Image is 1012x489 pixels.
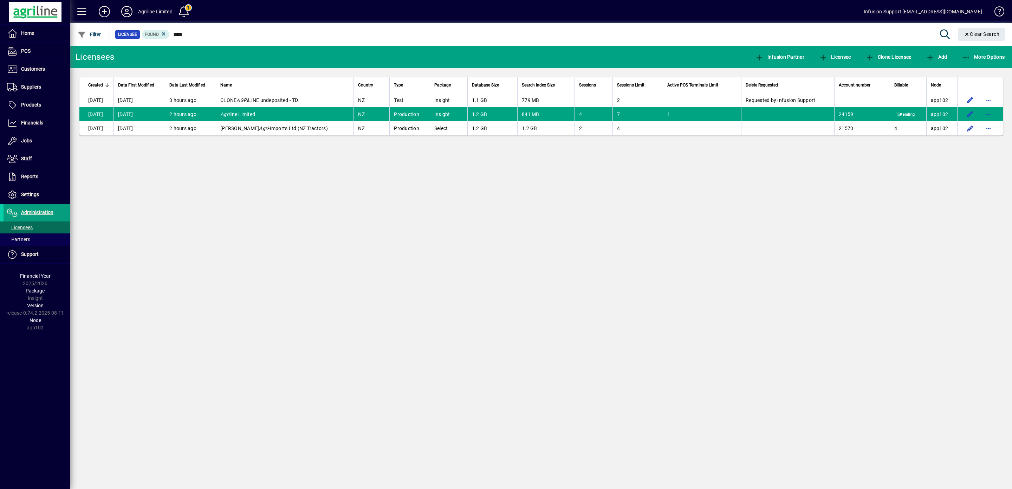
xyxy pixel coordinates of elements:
span: Package [434,81,451,89]
button: Filter [76,28,103,41]
span: CLONE LINE undeposited - TD [220,97,298,103]
td: 2 [612,93,663,107]
em: AGRI [236,97,248,103]
div: Data Last Modified [169,81,212,89]
span: Licensees [7,225,33,230]
span: Products [21,102,41,108]
button: Licensee [817,51,853,63]
a: Licensees [4,221,70,233]
span: Delete Requested [746,81,778,89]
div: Node [931,81,953,89]
td: 3 hours ago [165,93,216,107]
button: Add [924,51,949,63]
td: NZ [353,121,389,135]
span: POS [21,48,31,54]
a: Reports [4,168,70,186]
td: 21573 [834,121,890,135]
button: Clear [958,28,1005,41]
div: Agriline Limited [138,6,173,17]
span: Settings [21,192,39,197]
div: Sessions [579,81,608,89]
span: app102.prod.infusionbusinesssoftware.com [931,111,948,117]
td: [DATE] [113,93,165,107]
span: Financials [21,120,43,126]
span: Pending [896,112,916,118]
td: 4 [575,107,612,121]
span: Financial Year [20,273,51,279]
button: More options [983,95,994,106]
a: Knowledge Base [989,1,1003,24]
a: Customers [4,60,70,78]
td: [DATE] [113,121,165,135]
td: 1.1 GB [467,93,517,107]
div: Search Index Size [522,81,570,89]
span: Found [145,32,159,37]
em: Agri [220,111,229,117]
span: Home [21,30,34,36]
td: [DATE] [79,107,113,121]
div: Billable [894,81,922,89]
button: More options [983,109,994,120]
td: 7 [612,107,663,121]
span: Billable [894,81,908,89]
div: Created [88,81,109,89]
td: 841 MB [517,107,575,121]
a: Suppliers [4,78,70,96]
span: Node [931,81,941,89]
span: Licensee [819,54,851,60]
span: Node [30,317,41,323]
td: [DATE] [79,121,113,135]
td: 4 [612,121,663,135]
span: app102.prod.infusionbusinesssoftware.com [931,126,948,131]
div: Data First Modified [118,81,161,89]
div: Infusion Support [EMAIL_ADDRESS][DOMAIN_NAME] [864,6,982,17]
button: Edit [965,109,976,120]
span: [PERSON_NAME] -Imports Ltd (NZ Tractors) [220,126,328,131]
div: Account number [839,81,885,89]
button: Edit [965,123,976,134]
div: Name [220,81,349,89]
span: Partners [7,237,30,242]
td: Select [430,121,467,135]
span: Suppliers [21,84,41,90]
span: Database Size [472,81,499,89]
td: [DATE] [113,107,165,121]
a: Jobs [4,132,70,150]
div: Delete Requested [746,81,830,89]
span: Search Index Size [522,81,555,89]
span: Active POS Terminals Limit [667,81,718,89]
a: Products [4,96,70,114]
span: Add [926,54,947,60]
span: Infusion Partner [755,54,804,60]
span: Licensee [118,31,137,38]
span: Jobs [21,138,32,143]
td: 1 [663,107,741,121]
span: Account number [839,81,870,89]
a: Financials [4,114,70,132]
button: Add [93,5,116,18]
span: Clear Search [964,31,1000,37]
td: NZ [353,107,389,121]
td: [DATE] [79,93,113,107]
td: Insight [430,107,467,121]
button: More options [983,123,994,134]
button: More Options [960,51,1007,63]
span: Package [26,288,45,294]
td: Production [389,121,429,135]
span: More Options [962,54,1005,60]
span: Clone Licensee [865,54,911,60]
td: 24159 [834,107,890,121]
span: Name [220,81,232,89]
span: Reports [21,174,38,179]
a: Support [4,246,70,263]
span: Data Last Modified [169,81,205,89]
td: NZ [353,93,389,107]
span: Type [394,81,403,89]
div: Sessions Limit [617,81,659,89]
td: Requested by Infusion Support [741,93,834,107]
div: Licensees [76,51,114,63]
a: Staff [4,150,70,168]
span: Version [27,303,44,308]
span: Sessions Limit [617,81,644,89]
td: 1.2 GB [467,121,517,135]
